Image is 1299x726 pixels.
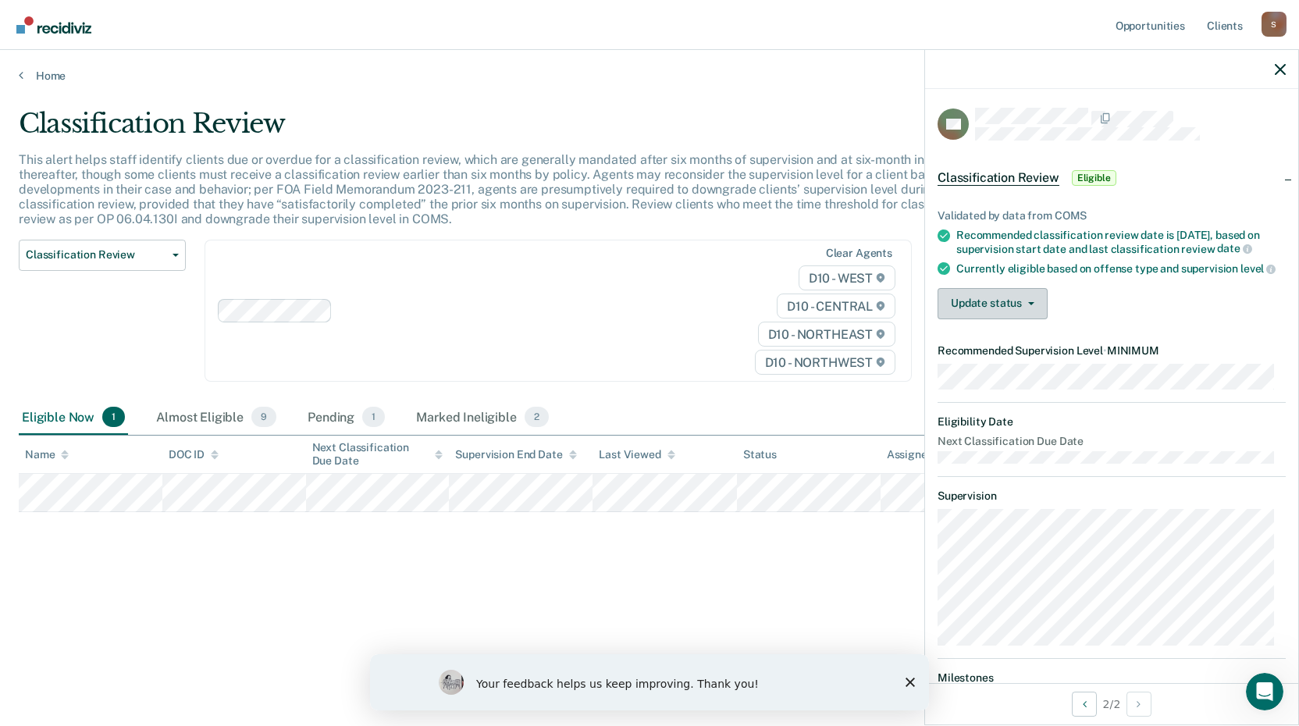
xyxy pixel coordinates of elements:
dt: Next Classification Due Date [938,435,1286,448]
a: Home [19,69,1280,83]
span: level [1240,262,1276,275]
span: Classification Review [26,248,166,262]
iframe: Survey by Kim from Recidiviz [370,654,929,710]
div: Last Viewed [599,448,674,461]
span: 2 [525,407,549,427]
div: Supervision End Date [455,448,576,461]
span: 1 [362,407,385,427]
span: D10 - NORTHEAST [758,322,895,347]
div: Classification Review [19,108,993,152]
button: Previous Opportunity [1072,692,1097,717]
div: Next Classification Due Date [312,441,443,468]
button: Next Opportunity [1126,692,1151,717]
span: Eligible [1072,170,1116,186]
div: Currently eligible based on offense type and supervision [956,262,1286,276]
div: S [1262,12,1287,37]
span: date [1217,242,1251,254]
div: Eligible Now [19,400,128,435]
span: 9 [251,407,276,427]
dt: Milestones [938,671,1286,685]
img: Recidiviz [16,16,91,34]
span: • [1103,344,1107,357]
div: Classification ReviewEligible [925,153,1298,203]
div: Clear agents [826,247,892,260]
button: Update status [938,288,1048,319]
div: Name [25,448,69,461]
div: Recommended classification review date is [DATE], based on supervision start date and last classi... [956,229,1286,255]
div: Pending [304,400,388,435]
p: This alert helps staff identify clients due or overdue for a classification review, which are gen... [19,152,976,227]
span: 1 [102,407,125,427]
iframe: Intercom live chat [1246,673,1283,710]
span: D10 - CENTRAL [777,294,895,319]
div: Marked Ineligible [413,400,552,435]
div: 2 / 2 [925,683,1298,724]
div: Almost Eligible [153,400,279,435]
button: Profile dropdown button [1262,12,1287,37]
span: D10 - NORTHWEST [755,350,895,375]
span: Classification Review [938,170,1059,186]
dt: Eligibility Date [938,415,1286,429]
div: Status [743,448,777,461]
dt: Supervision [938,489,1286,503]
div: DOC ID [169,448,219,461]
div: Assigned to [887,448,960,461]
div: Validated by data from COMS [938,209,1286,222]
span: D10 - WEST [799,265,895,290]
dt: Recommended Supervision Level MINIMUM [938,344,1286,358]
